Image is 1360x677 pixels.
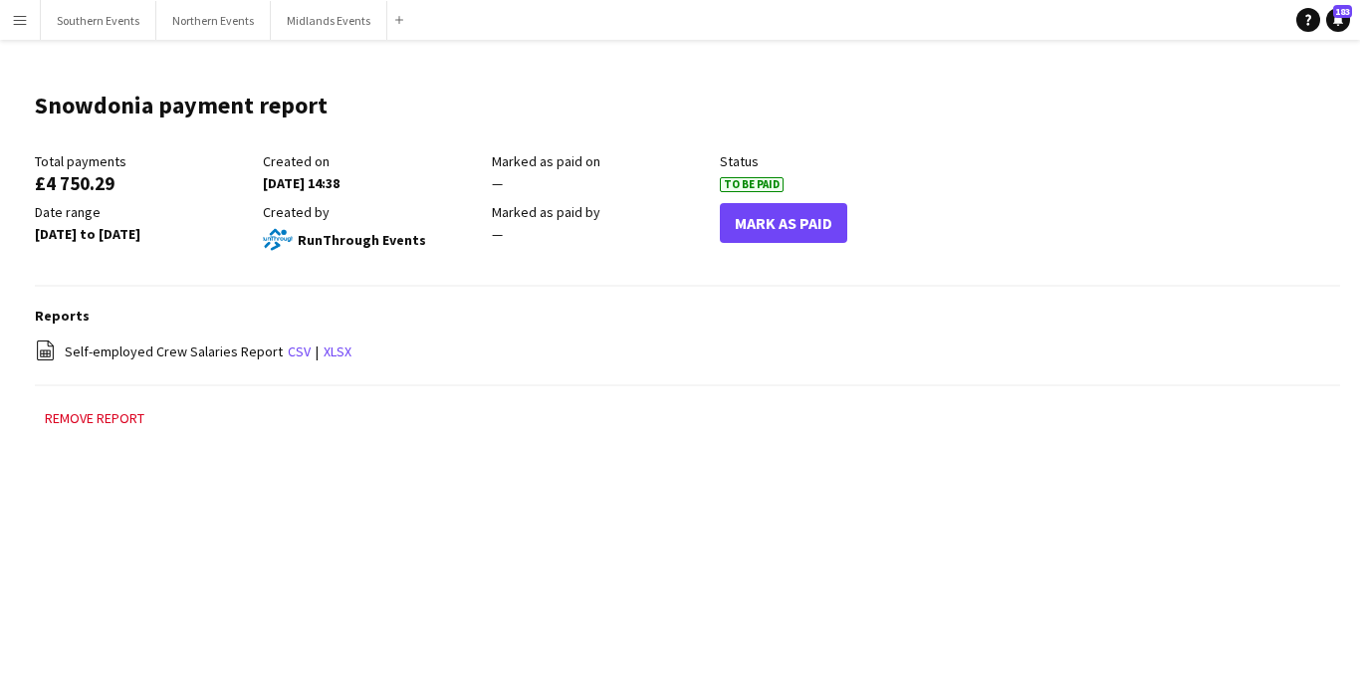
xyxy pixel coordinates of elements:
[35,203,253,221] div: Date range
[35,91,328,120] h1: Snowdonia payment report
[35,339,1340,364] div: |
[35,152,253,170] div: Total payments
[65,342,283,360] span: Self-employed Crew Salaries Report
[35,406,154,430] button: Remove report
[271,1,387,40] button: Midlands Events
[1326,8,1350,32] a: 183
[1333,5,1352,18] span: 183
[263,174,481,192] div: [DATE] 14:38
[35,174,253,192] div: £4 750.29
[720,177,784,192] span: To Be Paid
[263,152,481,170] div: Created on
[156,1,271,40] button: Northern Events
[324,342,351,360] a: xlsx
[263,203,481,221] div: Created by
[263,225,481,255] div: RunThrough Events
[492,225,503,243] span: —
[35,307,1340,325] h3: Reports
[720,203,847,243] button: Mark As Paid
[492,203,710,221] div: Marked as paid by
[720,152,938,170] div: Status
[41,1,156,40] button: Southern Events
[492,174,503,192] span: —
[288,342,311,360] a: csv
[492,152,710,170] div: Marked as paid on
[35,225,253,243] div: [DATE] to [DATE]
